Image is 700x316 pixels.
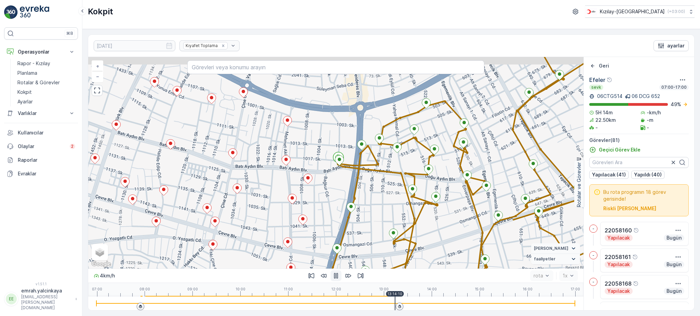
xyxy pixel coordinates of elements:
img: k%C4%B1z%C4%B1lay_D5CCths.png [585,8,597,15]
p: Görevler ( 81 ) [589,137,689,144]
a: Layers [92,245,107,260]
p: 07:00-17:00 [661,85,687,90]
p: 49 % [671,101,681,108]
p: ( +03:00 ) [668,9,685,14]
p: 14:00 [427,287,437,291]
button: Riskli Görevleri Seçin [603,205,656,212]
a: Kullanıcılar [4,126,78,140]
p: Evraklar [18,170,75,177]
a: Ayarlar [15,97,78,106]
a: Uzaklaştır [92,71,103,82]
p: 17:00 [570,287,580,291]
a: Kokpit [15,87,78,97]
a: Bu bölgeyi Google Haritalar'da açın (yeni pencerede açılır) [90,260,112,269]
p: Yapılacak [607,234,631,241]
button: Varlıklar [4,106,78,120]
img: logo_light-DOdMpM7g.png [20,5,49,19]
a: Raporlar [4,153,78,167]
button: Operasyonlar [4,45,78,59]
span: + [96,63,99,69]
p: 07:00 [92,287,102,291]
p: 13:00 [379,287,389,291]
p: - [647,124,649,131]
p: 10:00 [235,287,245,291]
a: Olaylar2 [4,140,78,153]
p: Rotalar ve Görevler [576,162,582,207]
p: Operasyonlar [18,48,64,55]
p: 2 [71,144,74,149]
p: 4 km/h [100,272,115,279]
button: EEemrah.yalcinkaya[EMAIL_ADDRESS][PERSON_NAME][DOMAIN_NAME] [4,287,78,311]
p: Bugün [666,234,682,241]
p: Kokpit [88,6,113,17]
button: ayarlar [654,40,689,51]
p: 09:00 [187,287,198,291]
p: Yapıldı (40) [634,171,662,178]
p: Olaylar [18,143,66,150]
p: ⌘B [66,31,73,36]
p: 06 DCG 652 [632,93,660,100]
span: v 1.51.1 [4,282,78,286]
p: Rapor - Kızılay [17,60,50,67]
p: 15:00 [475,287,484,291]
input: Görevleri Ara [589,157,689,168]
div: Yardım Araç İkonu [632,254,638,260]
a: Geri [589,62,609,69]
p: Kızılay-[GEOGRAPHIC_DATA] [600,8,665,15]
div: EE [6,293,17,304]
p: Bugün [666,288,682,295]
p: ayarlar [667,42,685,49]
a: Planlama [15,68,78,78]
p: 22058161 [605,253,631,261]
p: 22058160 [605,226,632,234]
div: Yardım Araç İkonu [633,228,639,233]
p: 22.50km [595,117,616,124]
span: Bu rota programın 18 görev gerisinde! [603,189,684,202]
p: 06CTG514 [596,93,622,100]
p: 13:14:10 [387,292,402,296]
a: Evraklar [4,167,78,181]
p: -km/h [647,109,661,116]
p: 5H 14m [595,109,613,116]
p: Rotalar & Görevler [17,79,60,86]
button: Yapılacak (41) [589,171,629,179]
input: Görevleri veya konumu arayın [187,60,484,74]
p: Varlıklar [18,110,64,117]
div: Yardım Araç İkonu [633,281,638,286]
p: - [592,253,594,258]
p: Geçici Görev Ekle [599,146,641,153]
a: Yakınlaştır [92,61,103,71]
p: Yapılacak (41) [592,171,626,178]
p: 12:00 [331,287,341,291]
p: Kullanıcılar [18,129,75,136]
input: dd/mm/yyyy [94,40,175,51]
p: - [595,124,598,131]
p: 08:00 [139,287,150,291]
button: Kızılay-[GEOGRAPHIC_DATA](+03:00) [585,5,695,18]
a: Geçici Görev Ekle [589,146,641,153]
p: [EMAIL_ADDRESS][PERSON_NAME][DOMAIN_NAME] [21,294,72,311]
p: Bugün [666,261,682,268]
p: Yapılacak [607,288,631,295]
a: Rapor - Kızılay [15,59,78,68]
p: - [592,279,594,285]
p: Geri [599,62,609,69]
img: Google [90,260,112,269]
img: logo [4,5,18,19]
span: [PERSON_NAME] [534,246,568,251]
p: sevk [591,85,602,90]
div: Yardım Araç İkonu [607,77,612,83]
p: emrah.yalcinkaya [21,287,72,294]
p: Planlama [17,70,37,76]
p: Riskli [PERSON_NAME] [603,205,656,212]
p: Yapılacak [607,261,631,268]
summary: [PERSON_NAME] [531,243,580,254]
p: Ayarlar [17,98,33,105]
p: 22058168 [605,279,632,288]
p: Efeler [589,76,605,84]
span: faaliyetler [534,256,555,262]
a: Rotalar & Görevler [15,78,78,87]
summary: faaliyetler [531,254,580,264]
p: 11:00 [284,287,293,291]
span: − [96,73,99,79]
